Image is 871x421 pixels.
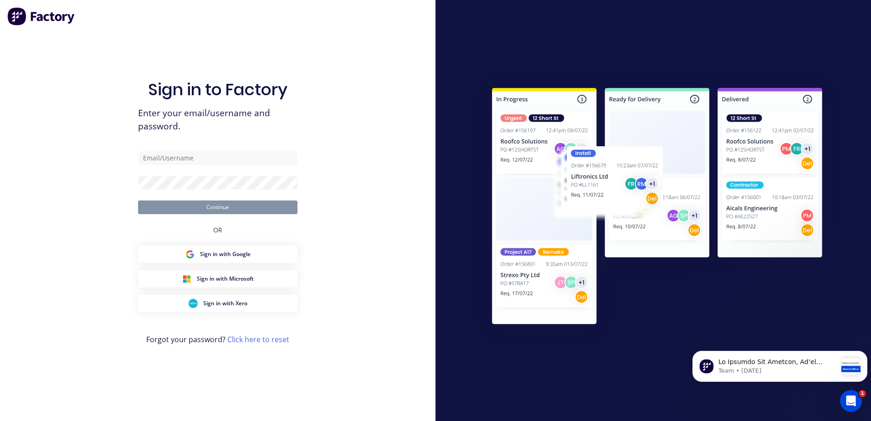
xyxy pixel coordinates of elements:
[213,214,222,246] div: OR
[189,299,198,308] img: Xero Sign in
[227,334,289,344] a: Click here to reset
[138,270,297,288] button: Microsoft Sign inSign in with Microsoft
[472,70,842,346] img: Sign in
[138,295,297,312] button: Xero Sign inSign in with Xero
[185,250,195,259] img: Google Sign in
[138,200,297,214] button: Continue
[146,334,289,345] span: Forgot your password?
[138,107,297,133] span: Enter your email/username and password.
[30,34,148,42] p: Message from Team, sent 2w ago
[138,151,297,165] input: Email/Username
[197,275,254,283] span: Sign in with Microsoft
[138,246,297,263] button: Google Sign inSign in with Google
[200,250,251,258] span: Sign in with Google
[840,390,862,412] iframe: Intercom live chat
[203,299,247,308] span: Sign in with Xero
[7,7,76,26] img: Factory
[689,333,871,396] iframe: Intercom notifications message
[148,80,287,99] h1: Sign in to Factory
[182,274,191,283] img: Microsoft Sign in
[859,390,866,397] span: 1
